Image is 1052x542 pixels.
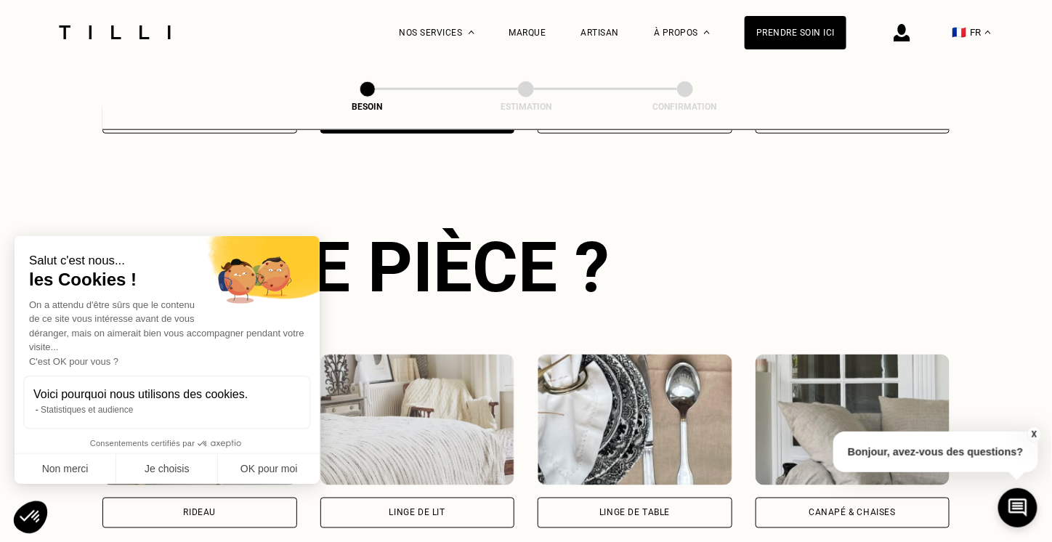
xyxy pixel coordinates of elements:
div: Canapé & chaises [809,509,896,517]
div: Estimation [453,102,599,112]
img: menu déroulant [985,31,991,34]
div: Quelle pièce ? [102,227,950,308]
div: Linge de lit [389,509,445,517]
img: Tilli retouche votre Linge de lit [320,355,515,485]
a: Marque [509,28,546,38]
button: X [1027,426,1041,442]
div: Besoin [295,102,440,112]
img: Menu déroulant [469,31,474,34]
a: Artisan [581,28,620,38]
img: Tilli retouche votre Canapé & chaises [756,355,950,485]
img: icône connexion [894,24,910,41]
img: Menu déroulant à propos [704,31,710,34]
a: Prendre soin ici [745,16,846,49]
p: Bonjour, avez-vous des questions? [833,432,1038,472]
img: Tilli retouche votre Linge de table [538,355,732,485]
span: 🇫🇷 [952,25,967,39]
div: Confirmation [612,102,758,112]
div: Linge de table [599,509,670,517]
img: Logo du service de couturière Tilli [54,25,176,39]
div: Rideau [183,509,216,517]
